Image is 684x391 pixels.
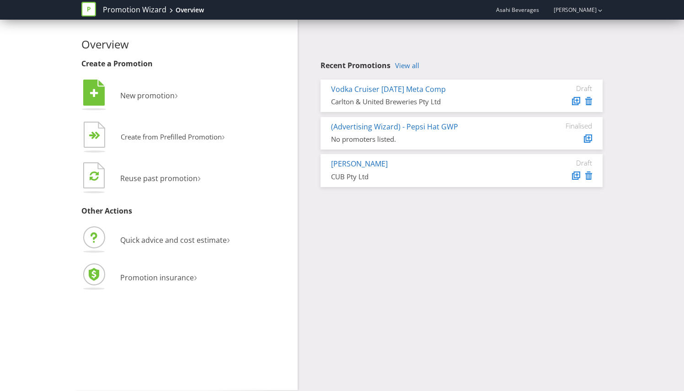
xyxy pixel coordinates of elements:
span: › [227,231,230,246]
span: Asahi Beverages [496,6,539,14]
span: Reuse past promotion [120,173,198,183]
span: New promotion [120,91,175,101]
span: › [175,87,178,102]
button: Create from Prefilled Promotion› [81,119,225,156]
a: [PERSON_NAME] [331,159,388,169]
span: › [198,170,201,185]
a: Quick advice and cost estimate› [81,235,230,245]
h2: Overview [81,38,291,50]
a: (Advertising Wizard) - Pepsi Hat GWP [331,122,458,132]
span: Promotion insurance [120,273,194,283]
h3: Create a Promotion [81,60,291,68]
div: Draft [537,84,592,92]
div: Carlton & United Breweries Pty Ltd [331,97,524,107]
div: Finalised [537,122,592,130]
a: Promotion Wizard [103,5,166,15]
a: Vodka Cruiser [DATE] Meta Comp [331,84,446,94]
span: Recent Promotions [321,60,390,70]
a: Promotion insurance› [81,273,197,283]
a: [PERSON_NAME] [545,6,597,14]
div: CUB Pty Ltd [331,172,524,182]
h3: Other Actions [81,207,291,215]
span: Create from Prefilled Promotion [121,132,222,141]
div: Draft [537,159,592,167]
tspan:  [90,171,99,181]
div: Overview [176,5,204,15]
span: › [194,269,197,284]
a: View all [395,62,419,70]
tspan:  [95,131,101,140]
span: › [222,129,225,143]
div: No promoters listed. [331,134,524,144]
tspan:  [90,88,98,98]
span: Quick advice and cost estimate [120,235,227,245]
